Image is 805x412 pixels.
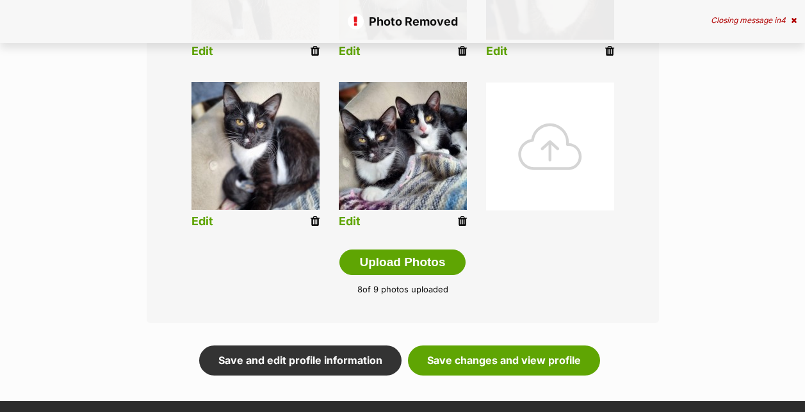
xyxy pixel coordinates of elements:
span: 8 [357,284,362,294]
img: rhhhorjuqqjlqelgmhlk.jpg [191,82,320,210]
a: Edit [191,45,213,58]
span: 4 [781,15,786,25]
a: Save changes and view profile [408,345,600,375]
button: Upload Photos [339,250,465,275]
div: Closing message in [711,16,797,25]
a: Edit [191,215,213,228]
a: Edit [486,45,508,58]
p: Photo Removed [13,13,792,30]
p: of 9 photos uploaded [166,283,640,296]
img: gncqqmh5dvcuvecaxuj9.jpg [339,82,467,210]
a: Save and edit profile information [199,345,402,375]
a: Edit [339,45,361,58]
a: Edit [339,215,361,228]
